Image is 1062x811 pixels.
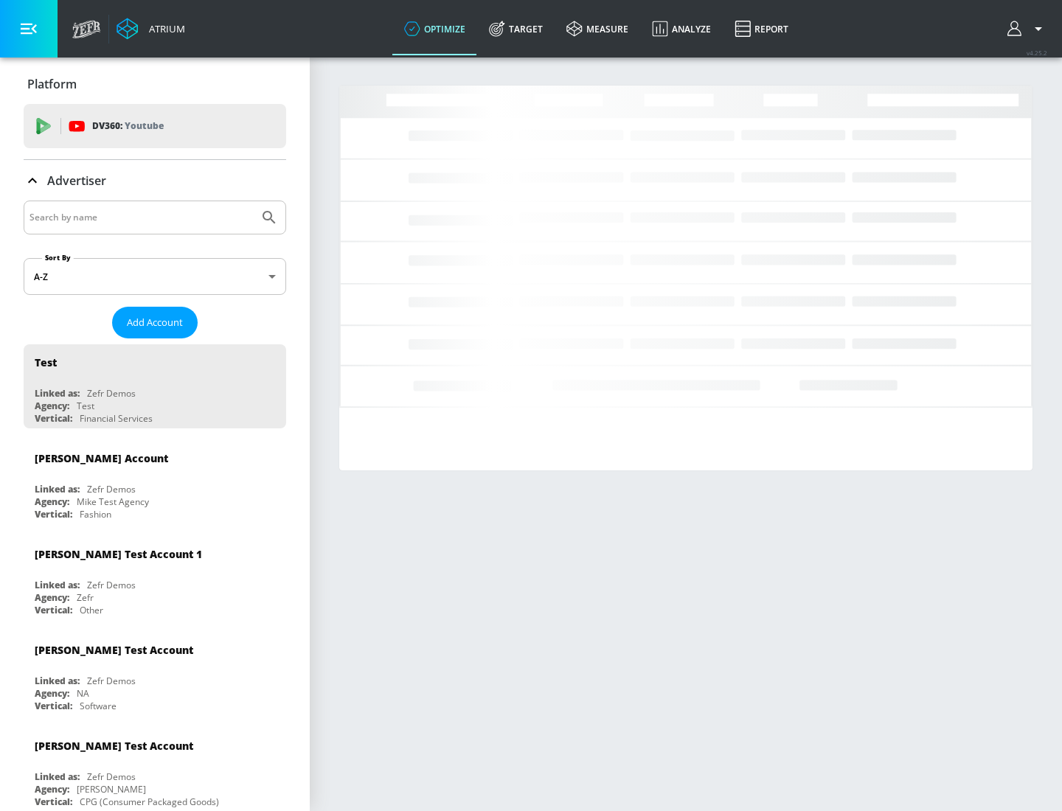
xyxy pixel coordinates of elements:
div: Zefr Demos [87,579,136,591]
a: Report [723,2,800,55]
div: Platform [24,63,286,105]
div: Agency: [35,495,69,508]
div: [PERSON_NAME] AccountLinked as:Zefr DemosAgency:Mike Test AgencyVertical:Fashion [24,440,286,524]
div: [PERSON_NAME] Test Account 1Linked as:Zefr DemosAgency:ZefrVertical:Other [24,536,286,620]
div: Software [80,700,117,712]
div: Zefr [77,591,94,604]
button: Add Account [112,307,198,338]
div: Other [80,604,103,616]
div: DV360: Youtube [24,104,286,148]
div: Mike Test Agency [77,495,149,508]
div: [PERSON_NAME] Test Account [35,643,193,657]
div: Test [77,400,94,412]
div: Agency: [35,687,69,700]
div: Atrium [143,22,185,35]
div: Financial Services [80,412,153,425]
div: [PERSON_NAME] Test AccountLinked as:Zefr DemosAgency:NAVertical:Software [24,632,286,716]
div: A-Z [24,258,286,295]
p: Platform [27,76,77,92]
div: Agency: [35,591,69,604]
p: Advertiser [47,173,106,189]
div: Linked as: [35,675,80,687]
a: Target [477,2,555,55]
div: [PERSON_NAME] [77,783,146,796]
div: [PERSON_NAME] Test Account [35,739,193,753]
span: Add Account [127,314,183,331]
div: TestLinked as:Zefr DemosAgency:TestVertical:Financial Services [24,344,286,428]
div: Vertical: [35,796,72,808]
div: Zefr Demos [87,483,136,495]
div: [PERSON_NAME] Account [35,451,168,465]
div: Advertiser [24,160,286,201]
div: Linked as: [35,579,80,591]
div: Agency: [35,400,69,412]
a: optimize [392,2,477,55]
span: v 4.25.2 [1027,49,1047,57]
div: Fashion [80,508,111,521]
div: Vertical: [35,508,72,521]
div: Test [35,355,57,369]
div: Vertical: [35,604,72,616]
div: Zefr Demos [87,387,136,400]
a: measure [555,2,640,55]
div: Linked as: [35,483,80,495]
a: Analyze [640,2,723,55]
div: [PERSON_NAME] Test Account 1 [35,547,202,561]
div: Zefr Demos [87,770,136,783]
input: Search by name [29,208,253,227]
div: CPG (Consumer Packaged Goods) [80,796,219,808]
label: Sort By [42,253,74,262]
a: Atrium [117,18,185,40]
div: Vertical: [35,412,72,425]
div: NA [77,687,89,700]
p: Youtube [125,118,164,133]
div: Linked as: [35,387,80,400]
div: Zefr Demos [87,675,136,687]
div: Linked as: [35,770,80,783]
div: Agency: [35,783,69,796]
div: Vertical: [35,700,72,712]
p: DV360: [92,118,164,134]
